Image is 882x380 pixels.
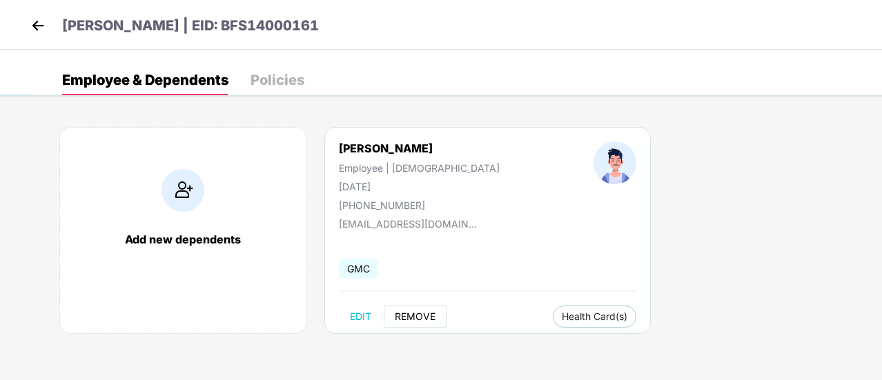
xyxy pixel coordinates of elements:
div: [DATE] [339,181,500,192]
div: Employee & Dependents [62,73,228,87]
button: EDIT [339,306,382,328]
div: Employee | [DEMOGRAPHIC_DATA] [339,162,500,174]
span: GMC [339,259,378,279]
span: EDIT [350,311,371,322]
div: [EMAIL_ADDRESS][DOMAIN_NAME] [339,218,477,230]
div: [PERSON_NAME] [339,141,500,155]
img: profileImage [594,141,636,184]
button: REMOVE [384,306,447,328]
button: Health Card(s) [553,306,636,328]
span: Health Card(s) [562,313,627,320]
div: Policies [251,73,304,87]
span: REMOVE [395,311,435,322]
p: [PERSON_NAME] | EID: BFS14000161 [62,15,319,37]
div: Add new dependents [74,232,292,246]
img: back [28,15,48,36]
div: [PHONE_NUMBER] [339,199,500,211]
img: addIcon [161,169,204,212]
